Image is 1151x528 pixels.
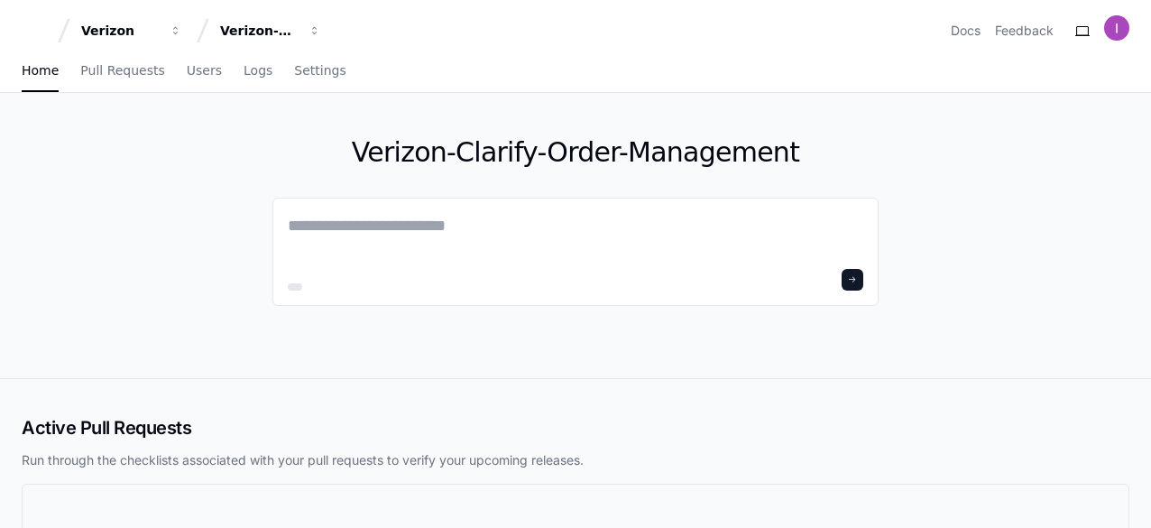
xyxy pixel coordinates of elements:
[22,415,1129,440] h2: Active Pull Requests
[951,22,981,40] a: Docs
[213,14,328,47] button: Verizon-Clarify-Order-Management
[995,22,1054,40] button: Feedback
[1104,15,1129,41] img: ACg8ocK06T5W5ieIBhCCM0tfyQNGGH5PDXS7xz9geUINmv1x5Pp94A=s96-c
[74,14,189,47] button: Verizon
[22,51,59,92] a: Home
[81,22,159,40] div: Verizon
[272,136,879,169] h1: Verizon-Clarify-Order-Management
[22,451,1129,469] p: Run through the checklists associated with your pull requests to verify your upcoming releases.
[22,65,59,76] span: Home
[187,65,222,76] span: Users
[294,51,345,92] a: Settings
[187,51,222,92] a: Users
[244,51,272,92] a: Logs
[220,22,298,40] div: Verizon-Clarify-Order-Management
[80,51,164,92] a: Pull Requests
[80,65,164,76] span: Pull Requests
[244,65,272,76] span: Logs
[294,65,345,76] span: Settings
